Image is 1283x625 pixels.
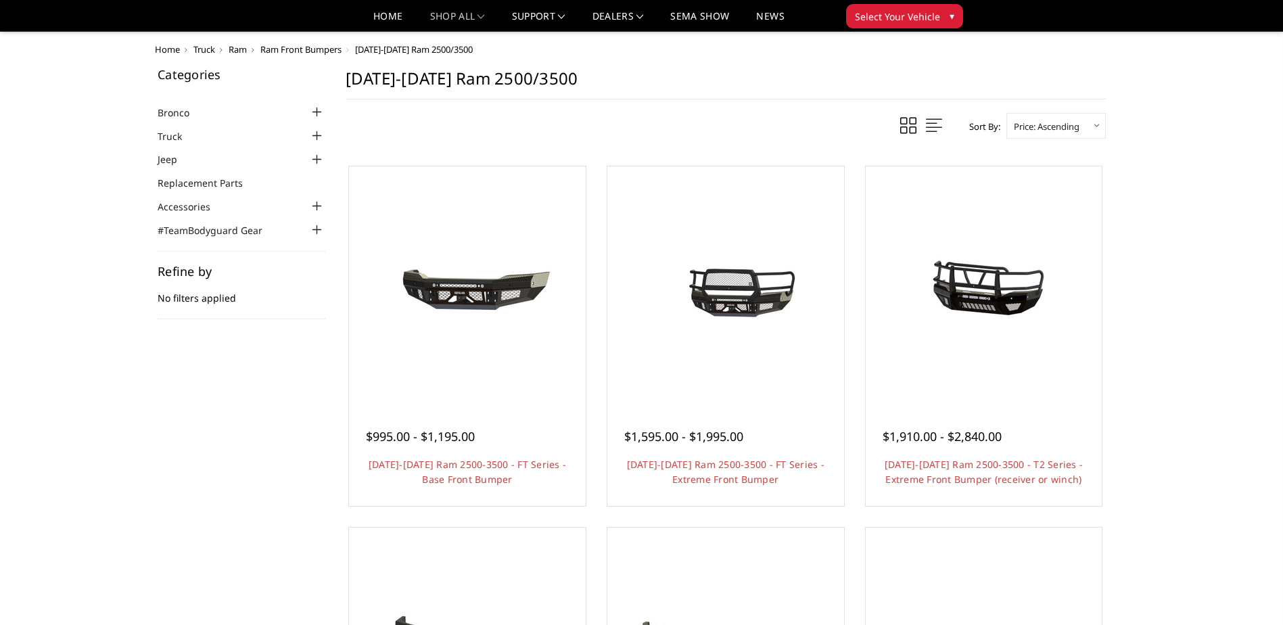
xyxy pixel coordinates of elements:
h5: Categories [158,68,325,80]
a: Support [512,11,565,31]
a: Bronco [158,106,206,120]
a: 2019-2025 Ram 2500-3500 - FT Series - Extreme Front Bumper 2019-2025 Ram 2500-3500 - FT Series - ... [611,170,841,400]
a: Ram [229,43,247,55]
a: Jeep [158,152,194,166]
h1: [DATE]-[DATE] Ram 2500/3500 [346,68,1106,99]
div: No filters applied [158,265,325,319]
a: #TeamBodyguard Gear [158,223,279,237]
a: Home [155,43,180,55]
span: $1,595.00 - $1,995.00 [624,428,743,444]
span: ▾ [950,9,954,23]
h5: Refine by [158,265,325,277]
span: $1,910.00 - $2,840.00 [883,428,1002,444]
a: Accessories [158,200,227,214]
label: Sort By: [962,116,1000,137]
a: Ram Front Bumpers [260,43,342,55]
a: SEMA Show [670,11,729,31]
a: 2019-2025 Ram 2500-3500 - T2 Series - Extreme Front Bumper (receiver or winch) 2019-2025 Ram 2500... [869,170,1099,400]
span: Select Your Vehicle [855,9,940,24]
span: [DATE]-[DATE] Ram 2500/3500 [355,43,473,55]
a: Truck [193,43,215,55]
a: [DATE]-[DATE] Ram 2500-3500 - FT Series - Base Front Bumper [369,458,566,486]
span: $995.00 - $1,195.00 [366,428,475,444]
a: [DATE]-[DATE] Ram 2500-3500 - T2 Series - Extreme Front Bumper (receiver or winch) [885,458,1083,486]
a: [DATE]-[DATE] Ram 2500-3500 - FT Series - Extreme Front Bumper [627,458,824,486]
a: 2019-2025 Ram 2500-3500 - FT Series - Base Front Bumper [352,170,582,400]
button: Select Your Vehicle [846,4,963,28]
a: Replacement Parts [158,176,260,190]
a: Home [373,11,402,31]
a: News [756,11,784,31]
a: Truck [158,129,199,143]
img: 2019-2025 Ram 2500-3500 - T2 Series - Extreme Front Bumper (receiver or winch) [875,234,1092,335]
a: shop all [430,11,485,31]
img: 2019-2025 Ram 2500-3500 - FT Series - Base Front Bumper [359,234,576,335]
a: Dealers [592,11,644,31]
